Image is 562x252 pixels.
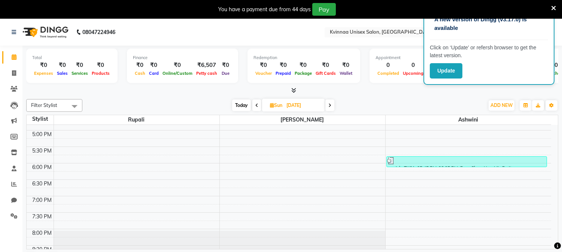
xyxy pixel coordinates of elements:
[312,3,336,16] button: Pay
[314,71,338,76] span: Gift Cards
[32,61,55,70] div: ₹0
[268,102,284,108] span: Sun
[31,102,57,108] span: Filter Stylist
[31,163,54,171] div: 6:00 PM
[293,61,314,70] div: ₹0
[274,61,293,70] div: ₹0
[31,213,54,221] div: 7:30 PM
[32,71,55,76] span: Expenses
[338,71,354,76] span: Wallet
[27,115,54,123] div: Stylist
[218,6,311,13] div: You have a payment due from 44 days
[133,55,232,61] div: Finance
[232,99,251,111] span: Today
[253,71,274,76] span: Voucher
[284,100,322,111] input: 2025-08-31
[376,61,401,70] div: 0
[31,147,54,155] div: 5:30 PM
[70,71,90,76] span: Services
[253,55,354,61] div: Redemption
[293,71,314,76] span: Package
[274,71,293,76] span: Prepaid
[338,61,354,70] div: ₹0
[376,55,468,61] div: Appointment
[55,71,70,76] span: Sales
[194,61,219,70] div: ₹6,507
[387,157,547,167] div: manish, TK01, 05:45 PM-06:05 PM, Face Clean Up - Mix Fruit
[253,61,274,70] div: ₹0
[82,22,115,43] b: 08047224946
[161,71,194,76] span: Online/Custom
[194,71,219,76] span: Petty cash
[19,22,70,43] img: logo
[219,61,232,70] div: ₹0
[133,61,147,70] div: ₹0
[31,180,54,188] div: 6:30 PM
[220,71,231,76] span: Due
[386,115,552,125] span: Ashwini
[133,71,147,76] span: Cash
[55,61,70,70] div: ₹0
[32,55,112,61] div: Total
[90,71,112,76] span: Products
[401,71,425,76] span: Upcoming
[489,100,514,111] button: ADD NEW
[314,61,338,70] div: ₹0
[90,61,112,70] div: ₹0
[434,15,544,32] p: A new version of Dingg (v3.17.0) is available
[54,115,219,125] span: rupali
[161,61,194,70] div: ₹0
[430,44,548,59] p: Click on ‘Update’ or refersh browser to get the latest version.
[31,130,54,138] div: 5:00 PM
[70,61,90,70] div: ₹0
[31,229,54,237] div: 8:00 PM
[401,61,425,70] div: 0
[490,102,513,108] span: ADD NEW
[376,71,401,76] span: Completed
[31,196,54,204] div: 7:00 PM
[147,71,161,76] span: Card
[147,61,161,70] div: ₹0
[430,63,462,79] button: Update
[220,115,385,125] span: [PERSON_NAME]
